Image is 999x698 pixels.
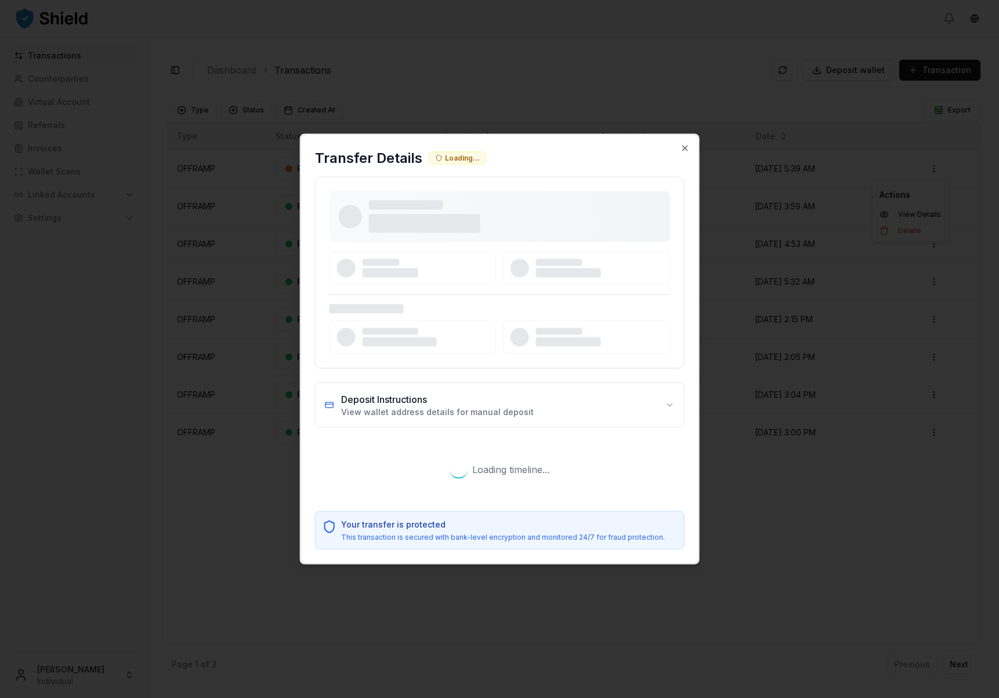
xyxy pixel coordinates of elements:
[472,463,549,477] span: Loading timeline...
[341,392,534,406] h3: Deposit Instructions
[429,152,486,165] div: Loading...
[341,519,665,530] p: Your transfer is protected
[341,533,665,542] p: This transaction is secured with bank-level encryption and monitored 24/7 for fraud protection.
[316,383,684,427] button: Deposit InstructionsView wallet address details for manual deposit
[341,406,534,418] p: View wallet address details for manual deposit
[315,149,422,168] h2: Transfer Details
